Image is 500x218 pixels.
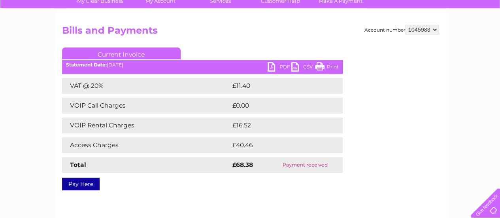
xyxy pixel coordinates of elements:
img: logo.png [17,21,58,45]
a: Energy [381,34,398,40]
a: Log out [474,34,492,40]
td: VOIP Rental Charges [62,118,230,133]
td: VAT @ 20% [62,78,230,94]
td: £0.00 [230,98,325,114]
h2: Bills and Payments [62,25,438,40]
div: Clear Business is a trading name of Verastar Limited (registered in [GEOGRAPHIC_DATA] No. 3667643... [64,4,437,38]
a: CSV [291,62,315,74]
a: Pay Here [62,178,100,190]
td: VOIP Call Charges [62,98,230,114]
div: [DATE] [62,62,343,68]
a: Contact [447,34,467,40]
div: Account number [364,25,438,34]
a: Print [315,62,339,74]
td: £11.40 [230,78,325,94]
strong: Total [70,161,86,169]
td: £40.46 [230,137,327,153]
a: Current Invoice [62,47,181,59]
strong: £68.38 [232,161,253,169]
td: Access Charges [62,137,230,153]
td: Payment received [268,157,342,173]
a: Water [361,34,376,40]
td: £16.52 [230,118,326,133]
a: Blog [431,34,443,40]
a: Telecoms [403,34,426,40]
a: 0333 014 3131 [351,4,406,14]
a: PDF [268,62,291,74]
b: Statement Date: [66,62,107,68]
